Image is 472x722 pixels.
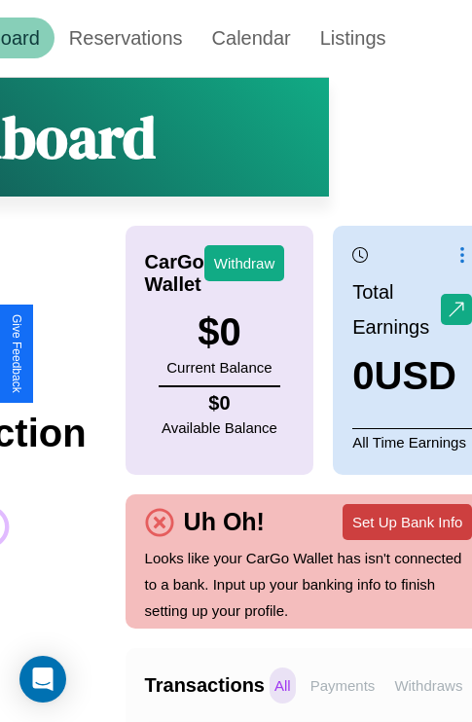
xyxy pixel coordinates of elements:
[306,668,381,704] p: Payments
[145,674,265,697] h4: Transactions
[19,656,66,703] div: Open Intercom Messenger
[145,251,204,296] h4: CarGo Wallet
[166,354,272,380] p: Current Balance
[198,18,306,58] a: Calendar
[306,18,401,58] a: Listings
[389,668,467,704] p: Withdraws
[174,508,274,536] h4: Uh Oh!
[166,310,272,354] h3: $ 0
[204,245,285,281] button: Withdraw
[343,504,472,540] button: Set Up Bank Info
[162,415,277,441] p: Available Balance
[270,668,296,704] p: All
[352,274,441,344] p: Total Earnings
[352,354,472,398] h3: 0 USD
[54,18,198,58] a: Reservations
[352,428,472,455] p: All Time Earnings
[162,392,277,415] h4: $ 0
[10,314,23,393] div: Give Feedback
